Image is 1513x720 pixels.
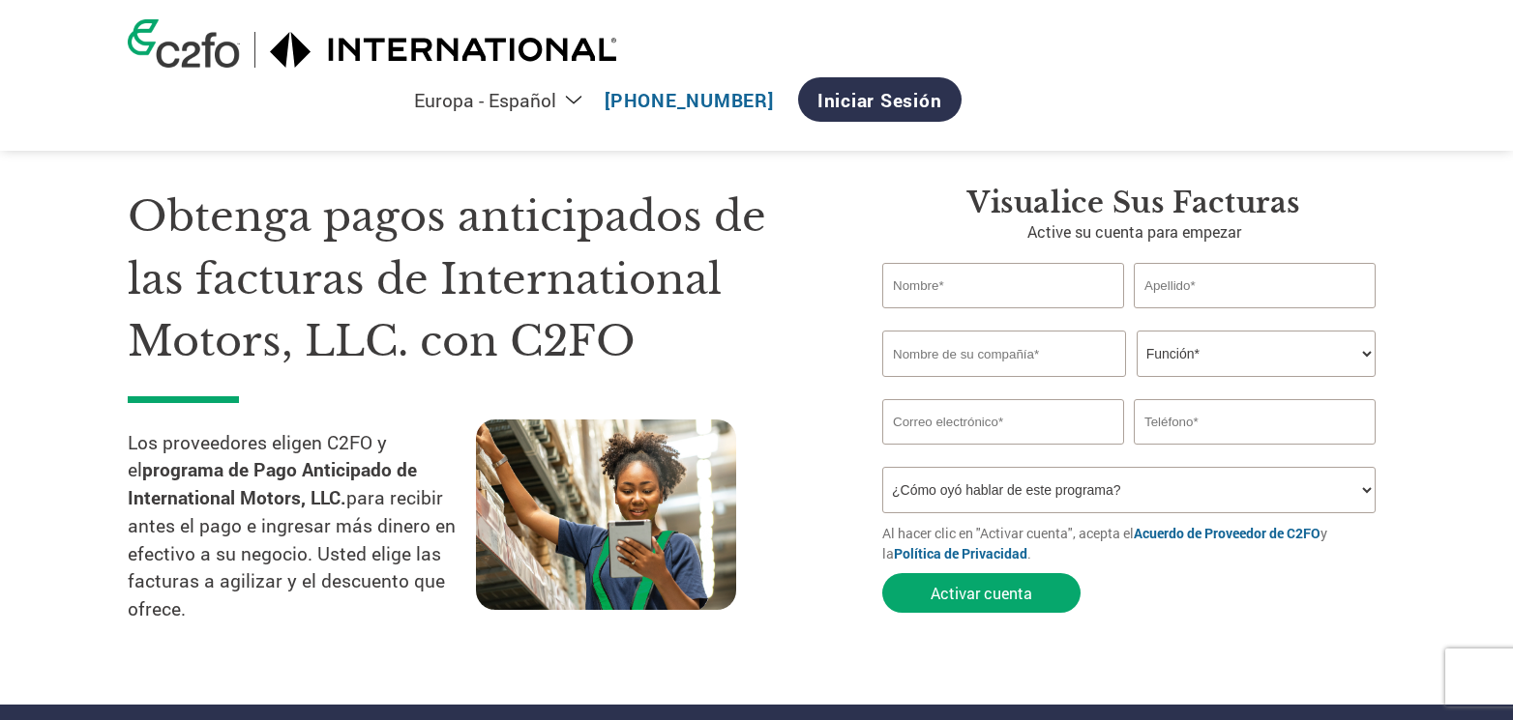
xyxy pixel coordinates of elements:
div: Inavlid Phone Number [1134,446,1376,459]
p: Al hacer clic en "Activar cuenta", acepta el y la . [882,523,1385,563]
img: c2fo logo [128,19,240,68]
button: Activar cuenta [882,573,1081,613]
a: [PHONE_NUMBER] [605,88,774,112]
input: Apellido* [1134,263,1376,308]
input: Invalid Email format [882,399,1124,445]
input: Nombre de su compañía* [882,331,1126,377]
div: Invalid first name or first name is too long [882,310,1124,323]
strong: programa de Pago Anticipado de International Motors, LLC. [128,457,417,509]
h1: Obtenga pagos anticipados de las facturas de International Motors, LLC. con C2FO [128,186,824,373]
a: Iniciar sesión [798,77,962,122]
input: Nombre* [882,263,1124,308]
img: International Motors, LLC. [270,32,618,68]
a: Política de Privacidad [894,544,1027,562]
p: Active su cuenta para empezar [882,220,1385,244]
p: Los proveedores eligen C2FO y el para recibir antes el pago e ingresar más dinero en efectivo a s... [128,429,476,624]
select: Title/Role [1137,331,1376,377]
div: Invalid company name or company name is too long [882,379,1376,391]
a: Acuerdo de Proveedor de C2FO [1134,524,1320,542]
h3: Visualice sus facturas [882,186,1385,220]
img: supply chain worker [476,419,736,610]
div: Invalid last name or last name is too long [1134,310,1376,323]
div: Inavlid Email Address [882,446,1124,459]
input: Teléfono* [1134,399,1376,445]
